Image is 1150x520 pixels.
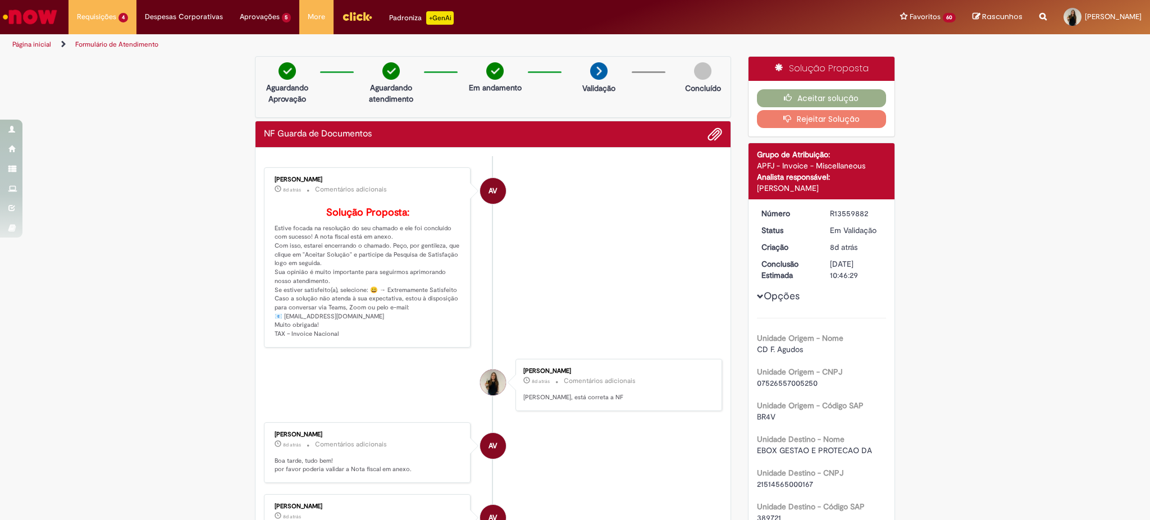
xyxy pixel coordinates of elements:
[283,186,301,193] time: 24/09/2025 11:02:59
[943,13,956,22] span: 60
[694,62,711,80] img: img-circle-grey.png
[757,183,887,194] div: [PERSON_NAME]
[753,208,822,219] dt: Número
[757,400,864,410] b: Unidade Origem - Código SAP
[830,242,857,252] time: 23/09/2025 15:39:16
[264,129,372,139] h2: NF Guarda de Documentos Histórico de tíquete
[532,378,550,385] time: 23/09/2025 17:55:00
[1,6,59,28] img: ServiceNow
[283,513,301,520] span: 8d atrás
[283,441,301,448] span: 8d atrás
[275,457,462,474] p: Boa tarde, tudo bem! por favor poderia validar a Nota fiscal em anexo.
[315,440,387,449] small: Comentários adicionais
[523,368,710,375] div: [PERSON_NAME]
[564,376,636,386] small: Comentários adicionais
[523,393,710,402] p: [PERSON_NAME], está correta a NF
[830,225,882,236] div: Em Validação
[753,258,822,281] dt: Conclusão Estimada
[757,378,818,388] span: 07526557005250
[685,83,721,94] p: Concluído
[757,160,887,171] div: APFJ - Invoice - Miscellaneous
[382,62,400,80] img: check-circle-green.png
[480,178,506,204] div: Andreia Vieira
[757,479,813,489] span: 21514565000167
[757,89,887,107] button: Aceitar solução
[326,206,409,219] b: Solução Proposta:
[426,11,454,25] p: +GenAi
[532,378,550,385] span: 8d atrás
[757,367,842,377] b: Unidade Origem - CNPJ
[590,62,608,80] img: arrow-next.png
[830,258,882,281] div: [DATE] 10:46:29
[275,176,462,183] div: [PERSON_NAME]
[75,40,158,49] a: Formulário de Atendimento
[480,370,506,395] div: Natali Fernanda Garcia Alonso
[973,12,1023,22] a: Rascunhos
[910,11,941,22] span: Favoritos
[469,82,522,93] p: Em andamento
[830,242,857,252] span: 8d atrás
[275,207,462,339] p: Estive focada na resolução do seu chamado e ele foi concluído com sucesso! A nota fiscal está em ...
[757,445,872,455] span: EBOX GESTAO E PROTECAO DA
[1085,12,1142,21] span: [PERSON_NAME]
[12,40,51,49] a: Página inicial
[260,82,314,104] p: Aguardando Aprovação
[830,241,882,253] div: 23/09/2025 15:39:16
[282,13,291,22] span: 5
[145,11,223,22] span: Despesas Corporativas
[708,127,722,142] button: Adicionar anexos
[830,208,882,219] div: R13559882
[982,11,1023,22] span: Rascunhos
[283,513,301,520] time: 23/09/2025 17:46:50
[283,441,301,448] time: 23/09/2025 17:47:52
[757,333,843,343] b: Unidade Origem - Nome
[364,82,418,104] p: Aguardando atendimento
[489,177,497,204] span: AV
[8,34,758,55] ul: Trilhas de página
[315,185,387,194] small: Comentários adicionais
[757,434,845,444] b: Unidade Destino - Nome
[240,11,280,22] span: Aprovações
[757,501,865,512] b: Unidade Destino - Código SAP
[308,11,325,22] span: More
[757,412,775,422] span: BR4V
[283,186,301,193] span: 8d atrás
[275,431,462,438] div: [PERSON_NAME]
[489,432,497,459] span: AV
[389,11,454,25] div: Padroniza
[757,149,887,160] div: Grupo de Atribuição:
[342,8,372,25] img: click_logo_yellow_360x200.png
[753,225,822,236] dt: Status
[582,83,615,94] p: Validação
[77,11,116,22] span: Requisições
[275,503,462,510] div: [PERSON_NAME]
[753,241,822,253] dt: Criação
[279,62,296,80] img: check-circle-green.png
[757,171,887,183] div: Analista responsável:
[118,13,128,22] span: 4
[757,344,803,354] span: CD F. Agudos
[757,468,843,478] b: Unidade Destino - CNPJ
[480,433,506,459] div: Andreia Vieira
[749,57,895,81] div: Solução Proposta
[486,62,504,80] img: check-circle-green.png
[757,110,887,128] button: Rejeitar Solução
